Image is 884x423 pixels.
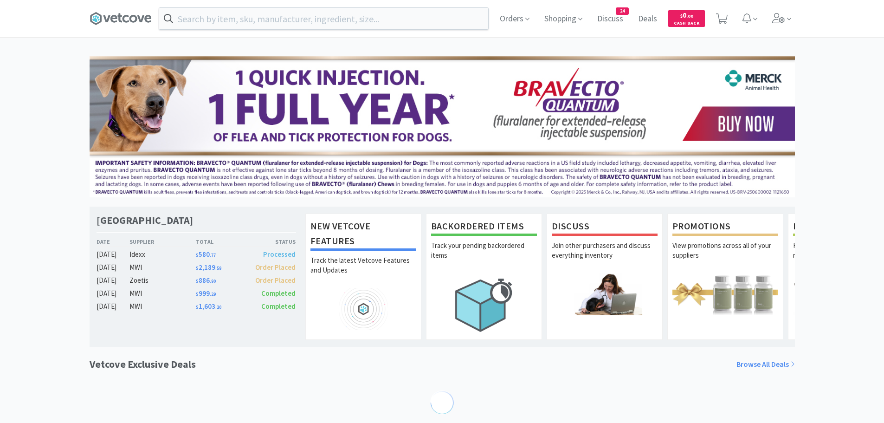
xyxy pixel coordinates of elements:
[255,263,296,272] span: Order Placed
[552,273,658,315] img: hero_discuss.png
[97,249,296,260] a: [DATE]Idexx$580.77Processed
[196,302,221,311] span: 1,603
[129,237,196,246] div: Supplier
[310,255,416,288] p: Track the latest Vetcove Features and Updates
[97,275,130,286] div: [DATE]
[672,219,778,236] h1: Promotions
[159,8,488,29] input: Search by item, sku, manufacturer, ingredient, size...
[634,15,661,23] a: Deals
[196,237,246,246] div: Total
[261,289,296,298] span: Completed
[215,304,221,310] span: . 20
[547,214,663,340] a: DiscussJoin other purchasers and discuss everything inventory
[680,11,693,20] span: 0
[97,288,296,299] a: [DATE]MWI$999.29Completed
[246,237,296,246] div: Status
[552,241,658,273] p: Join other purchasers and discuss everything inventory
[672,241,778,273] p: View promotions across all of your suppliers
[129,249,196,260] div: Idexx
[97,275,296,286] a: [DATE]Zoetis$886.90Order Placed
[210,291,216,297] span: . 29
[261,302,296,311] span: Completed
[97,301,296,312] a: [DATE]MWI$1,603.20Completed
[215,265,221,271] span: . 59
[210,278,216,284] span: . 90
[196,289,216,298] span: 999
[305,214,421,340] a: New Vetcove FeaturesTrack the latest Vetcove Features and Updates
[736,358,795,371] a: Browse All Deals
[196,250,216,259] span: 580
[263,250,296,259] span: Processed
[255,276,296,285] span: Order Placed
[97,249,130,260] div: [DATE]
[672,273,778,315] img: hero_promotions.png
[97,214,193,227] h1: [GEOGRAPHIC_DATA]
[90,356,196,372] h1: Vetcove Exclusive Deals
[97,262,130,273] div: [DATE]
[129,275,196,286] div: Zoetis
[196,252,199,258] span: $
[196,276,216,285] span: 886
[90,56,795,197] img: 3ffb5edee65b4d9ab6d7b0afa510b01f.jpg
[129,301,196,312] div: MWI
[594,15,627,23] a: Discuss24
[310,219,416,251] h1: New Vetcove Features
[196,291,199,297] span: $
[426,214,542,340] a: Backordered ItemsTrack your pending backordered items
[674,21,699,27] span: Cash Back
[97,301,130,312] div: [DATE]
[129,262,196,273] div: MWI
[431,241,537,273] p: Track your pending backordered items
[680,13,683,19] span: $
[196,263,221,272] span: 2,189
[431,273,537,337] img: hero_backorders.png
[129,288,196,299] div: MWI
[668,6,705,31] a: $0.00Cash Back
[196,265,199,271] span: $
[686,13,693,19] span: . 00
[97,262,296,273] a: [DATE]MWI$2,189.59Order Placed
[97,237,130,246] div: Date
[210,252,216,258] span: . 77
[616,8,628,14] span: 24
[310,288,416,330] img: hero_feature_roadmap.png
[196,304,199,310] span: $
[552,219,658,236] h1: Discuss
[667,214,783,340] a: PromotionsView promotions across all of your suppliers
[431,219,537,236] h1: Backordered Items
[196,278,199,284] span: $
[97,288,130,299] div: [DATE]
